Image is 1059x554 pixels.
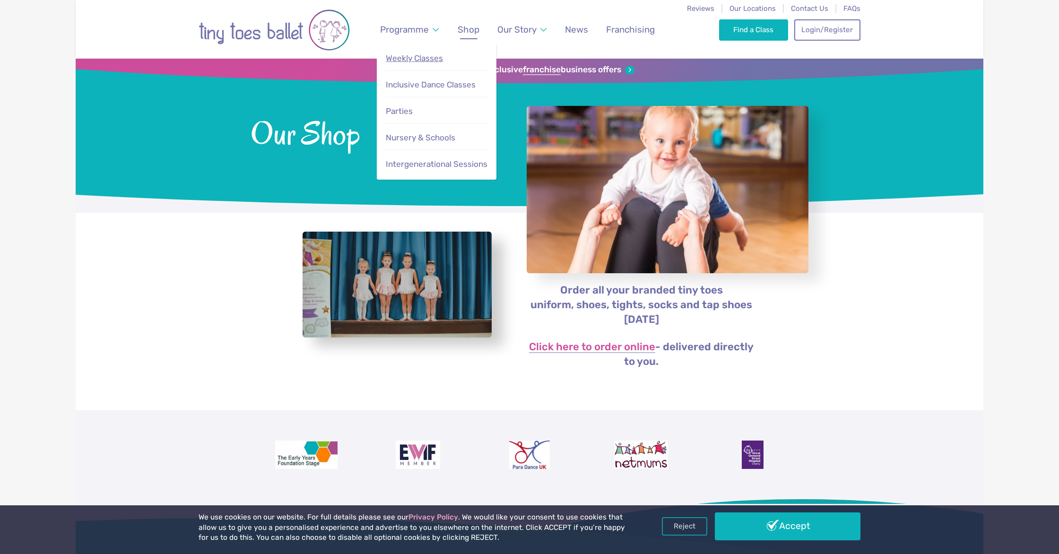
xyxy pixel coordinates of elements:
[565,24,588,35] span: News
[509,441,550,469] img: Para Dance UK
[303,232,492,338] a: View full-size image
[602,18,660,41] a: Franchising
[560,18,592,41] a: News
[794,19,860,40] a: Login/Register
[408,513,458,521] a: Privacy Policy
[386,159,487,169] span: Intergenerational Sessions
[251,113,502,151] span: Our Shop
[376,18,443,41] a: Programme
[385,128,488,148] a: Nursery & Schools
[386,106,413,116] span: Parties
[385,154,488,174] a: Intergenerational Sessions
[386,133,455,142] span: Nursery & Schools
[385,75,488,95] a: Inclusive Dance Classes
[396,441,441,469] img: Encouraging Women Into Franchising
[386,80,476,89] span: Inclusive Dance Classes
[606,24,655,35] span: Franchising
[199,512,629,543] p: We use cookies on our website. For full details please see our . We would like your consent to us...
[526,340,756,369] p: - delivered directly to you.
[385,48,488,69] a: Weekly Classes
[526,283,756,327] p: Order all your branded tiny toes uniform, shoes, tights, socks and tap shoes [DATE]
[523,65,561,75] strong: franchise
[493,18,551,41] a: Our Story
[687,4,714,13] a: Reviews
[715,512,860,540] a: Accept
[425,65,634,75] a: Sign up for our exclusivefranchisebusiness offers
[529,342,655,353] a: Click here to order online
[843,4,860,13] a: FAQs
[719,19,789,40] a: Find a Class
[497,24,537,35] span: Our Story
[453,18,484,41] a: Shop
[385,101,488,121] a: Parties
[729,4,776,13] a: Our Locations
[458,24,479,35] span: Shop
[380,24,429,35] span: Programme
[662,517,707,535] a: Reject
[791,4,828,13] a: Contact Us
[386,53,443,63] span: Weekly Classes
[275,441,338,469] img: The Early Years Foundation Stage
[199,6,350,54] img: tiny toes ballet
